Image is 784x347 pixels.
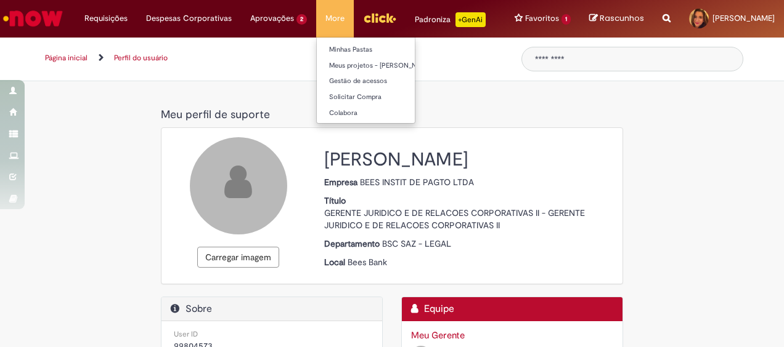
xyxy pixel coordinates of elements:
strong: Departamento [324,238,382,249]
span: Rascunhos [600,12,644,24]
strong: Local [324,257,348,268]
strong: Empresa [324,177,360,188]
span: Requisições [84,12,128,25]
p: +GenAi [455,12,486,27]
img: ServiceNow [1,6,65,31]
h3: Meu Gerente [411,330,613,341]
div: Padroniza [415,12,486,27]
h2: Sobre [171,303,373,315]
a: Gestão de acessos [317,74,452,88]
img: click_logo_yellow_360x200.png [363,9,396,27]
a: Meus projetos - [PERSON_NAME] [317,59,452,73]
span: Despesas Corporativas [146,12,232,25]
span: 1 [561,14,571,25]
span: Meu perfil de suporte [161,108,270,122]
strong: Título [324,195,348,206]
a: Página inicial [45,53,88,63]
small: User ID [174,329,198,339]
span: Favoritos [525,12,559,25]
span: Bees Bank [348,257,387,268]
h2: Equipe [411,303,613,315]
a: Perfil do usuário [114,53,168,63]
span: Aprovações [250,12,294,25]
button: Carregar imagem [197,247,279,268]
a: Colabora [317,106,452,120]
span: BEES INSTIT DE PAGTO LTDA [360,177,474,188]
span: 2 [296,14,307,25]
ul: Trilhas de página [41,47,503,70]
h2: [PERSON_NAME] [324,150,613,170]
span: BSC SAZ - LEGAL [382,238,451,249]
span: [PERSON_NAME] [713,13,775,23]
span: GERENTE JURIDICO E DE RELACOES CORPORATIVAS II - GERENTE JURIDICO E DE RELACOES CORPORATIVAS II [324,207,585,231]
span: More [325,12,345,25]
a: Minhas Pastas [317,43,452,57]
a: Rascunhos [589,13,644,25]
ul: More [316,37,415,124]
a: Solicitar Compra [317,90,452,104]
